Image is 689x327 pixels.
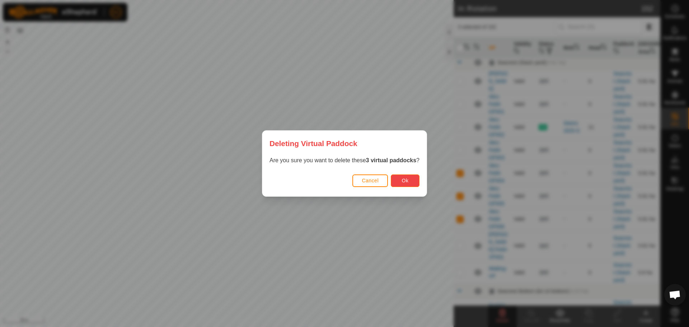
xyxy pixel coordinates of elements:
button: Cancel [352,174,388,187]
button: Ok [391,174,420,187]
span: Are you sure you want to delete these ? [269,157,420,163]
span: Deleting Virtual Paddock [269,138,357,149]
div: Open chat [664,284,686,305]
span: Ok [402,178,409,183]
span: Cancel [362,178,379,183]
strong: 3 virtual paddocks [366,157,417,163]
